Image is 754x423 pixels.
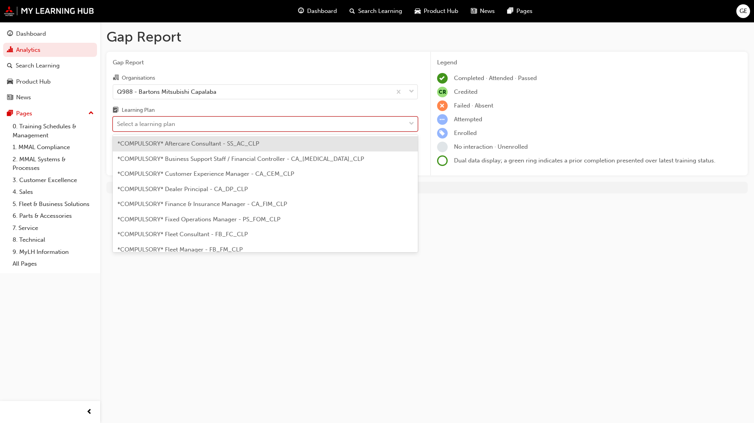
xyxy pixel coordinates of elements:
span: guage-icon [7,31,13,38]
span: Dual data display; a green ring indicates a prior completion presented over latest training status. [454,157,716,164]
button: Pages [3,106,97,121]
span: learningRecordVerb_NONE-icon [437,142,448,152]
button: DashboardAnalyticsSearch LearningProduct HubNews [3,25,97,106]
span: *COMPULSORY* Fixed Operations Manager - PS_FOM_CLP [117,216,280,223]
span: Attempted [454,116,482,123]
a: news-iconNews [465,3,501,19]
span: Completed · Attended · Passed [454,75,537,82]
span: down-icon [409,87,414,97]
a: Dashboard [3,27,97,41]
span: pages-icon [507,6,513,16]
button: GE [736,4,750,18]
a: 5. Fleet & Business Solutions [9,198,97,210]
a: Search Learning [3,58,97,73]
a: guage-iconDashboard [292,3,343,19]
img: mmal [4,6,94,16]
div: Q988 - Bartons Mitsubishi Capalaba [117,87,216,96]
span: Gap Report [113,58,418,67]
span: guage-icon [298,6,304,16]
span: organisation-icon [113,75,119,82]
a: 2. MMAL Systems & Processes [9,153,97,174]
span: learningplan-icon [113,107,119,114]
a: 0. Training Schedules & Management [9,120,97,141]
span: Credited [454,88,478,95]
span: GE [739,7,747,16]
span: Product Hub [424,7,458,16]
a: All Pages [9,258,97,270]
a: Analytics [3,43,97,57]
span: up-icon [88,108,94,119]
a: Product Hub [3,75,97,89]
div: Product Hub [16,77,51,86]
span: *COMPULSORY* Finance & Insurance Manager - CA_FIM_CLP [117,201,287,208]
span: No interaction · Unenrolled [454,143,528,150]
span: Dashboard [307,7,337,16]
div: Legend [437,58,742,67]
span: Search Learning [358,7,402,16]
span: news-icon [471,6,477,16]
span: Pages [516,7,533,16]
span: search-icon [350,6,355,16]
div: Learning Plan [122,106,155,114]
span: pages-icon [7,110,13,117]
h1: Gap Report [106,28,748,46]
div: Organisations [122,74,155,82]
a: 8. Technical [9,234,97,246]
span: *COMPULSORY* Customer Experience Manager - CA_CEM_CLP [117,170,294,177]
a: pages-iconPages [501,3,539,19]
a: 3. Customer Excellence [9,174,97,186]
span: down-icon [409,119,414,129]
span: *COMPULSORY* Fleet Consultant - FB_FC_CLP [117,231,248,238]
span: *COMPULSORY* Aftercare Consultant - SS_AC_CLP [117,140,259,147]
span: chart-icon [7,47,13,54]
a: 4. Sales [9,186,97,198]
span: *COMPULSORY* Business Support Staff / Financial Controller - CA_[MEDICAL_DATA]_CLP [117,155,364,162]
span: prev-icon [86,407,92,417]
div: Select a learning plan [117,120,175,129]
div: News [16,93,31,102]
span: search-icon [7,62,13,69]
span: learningRecordVerb_ATTEMPT-icon [437,114,448,125]
a: 9. MyLH Information [9,246,97,258]
span: null-icon [437,87,448,97]
span: Failed · Absent [454,102,493,109]
span: learningRecordVerb_COMPLETE-icon [437,73,448,84]
span: News [480,7,495,16]
span: learningRecordVerb_FAIL-icon [437,100,448,111]
div: Dashboard [16,29,46,38]
span: Enrolled [454,129,477,137]
span: car-icon [415,6,421,16]
a: News [3,90,97,105]
div: Search Learning [16,61,60,70]
a: car-iconProduct Hub [408,3,465,19]
div: Pages [16,109,32,118]
a: 1. MMAL Compliance [9,141,97,153]
span: *COMPULSORY* Fleet Manager - FB_FM_CLP [117,246,243,253]
a: 6. Parts & Accessories [9,210,97,222]
span: *COMPULSORY* Dealer Principal - CA_DP_CLP [117,186,248,193]
span: learningRecordVerb_ENROLL-icon [437,128,448,139]
span: car-icon [7,78,13,86]
a: search-iconSearch Learning [343,3,408,19]
a: 7. Service [9,222,97,234]
span: news-icon [7,94,13,101]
